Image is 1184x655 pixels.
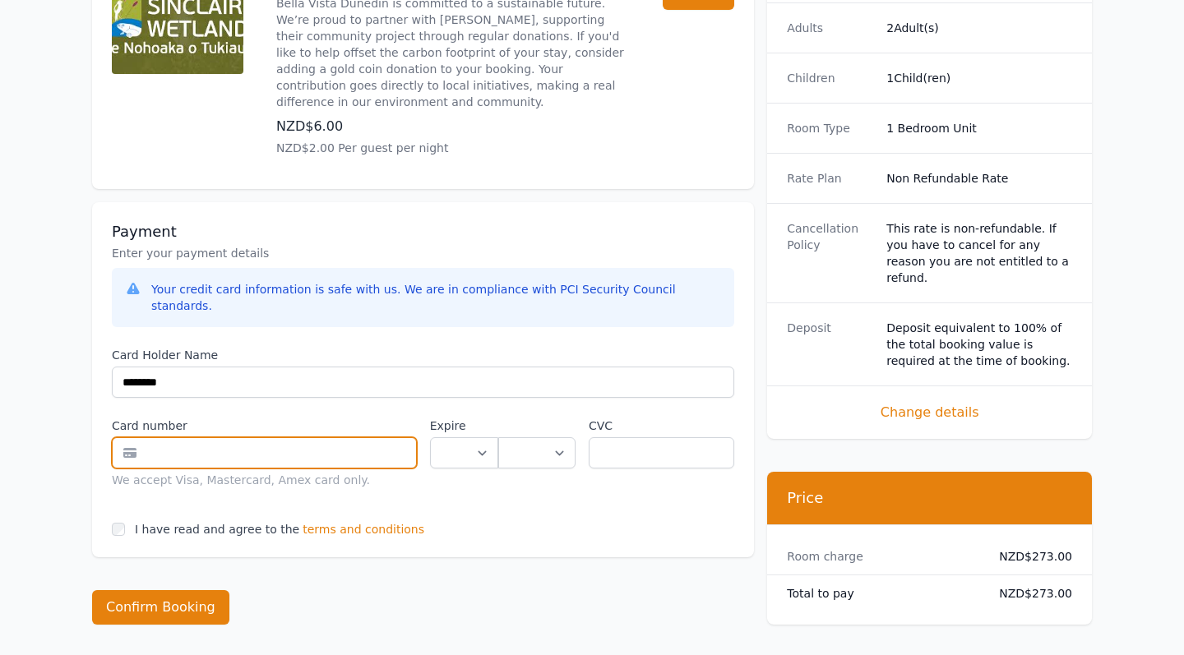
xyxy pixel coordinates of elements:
[886,120,1072,136] dd: 1 Bedroom Unit
[986,585,1072,602] dd: NZD$273.00
[886,220,1072,286] div: This rate is non-refundable. If you have to cancel for any reason you are not entitled to a refund.
[787,120,873,136] dt: Room Type
[787,170,873,187] dt: Rate Plan
[112,222,734,242] h3: Payment
[787,320,873,369] dt: Deposit
[787,220,873,286] dt: Cancellation Policy
[787,20,873,36] dt: Adults
[787,548,973,565] dt: Room charge
[986,548,1072,565] dd: NZD$273.00
[787,403,1072,422] span: Change details
[112,245,734,261] p: Enter your payment details
[151,281,721,314] div: Your credit card information is safe with us. We are in compliance with PCI Security Council stan...
[787,585,973,602] dt: Total to pay
[135,523,299,536] label: I have read and agree to the
[886,170,1072,187] dd: Non Refundable Rate
[276,140,630,156] p: NZD$2.00 Per guest per night
[886,20,1072,36] dd: 2 Adult(s)
[886,320,1072,369] dd: Deposit equivalent to 100% of the total booking value is required at the time of booking.
[112,347,734,363] label: Card Holder Name
[787,70,873,86] dt: Children
[276,117,630,136] p: NZD$6.00
[430,417,498,434] label: Expire
[112,472,417,488] div: We accept Visa, Mastercard, Amex card only.
[92,590,229,625] button: Confirm Booking
[303,521,424,537] span: terms and conditions
[112,417,417,434] label: Card number
[787,488,1072,508] h3: Price
[886,70,1072,86] dd: 1 Child(ren)
[498,417,576,434] label: .
[589,417,734,434] label: CVC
